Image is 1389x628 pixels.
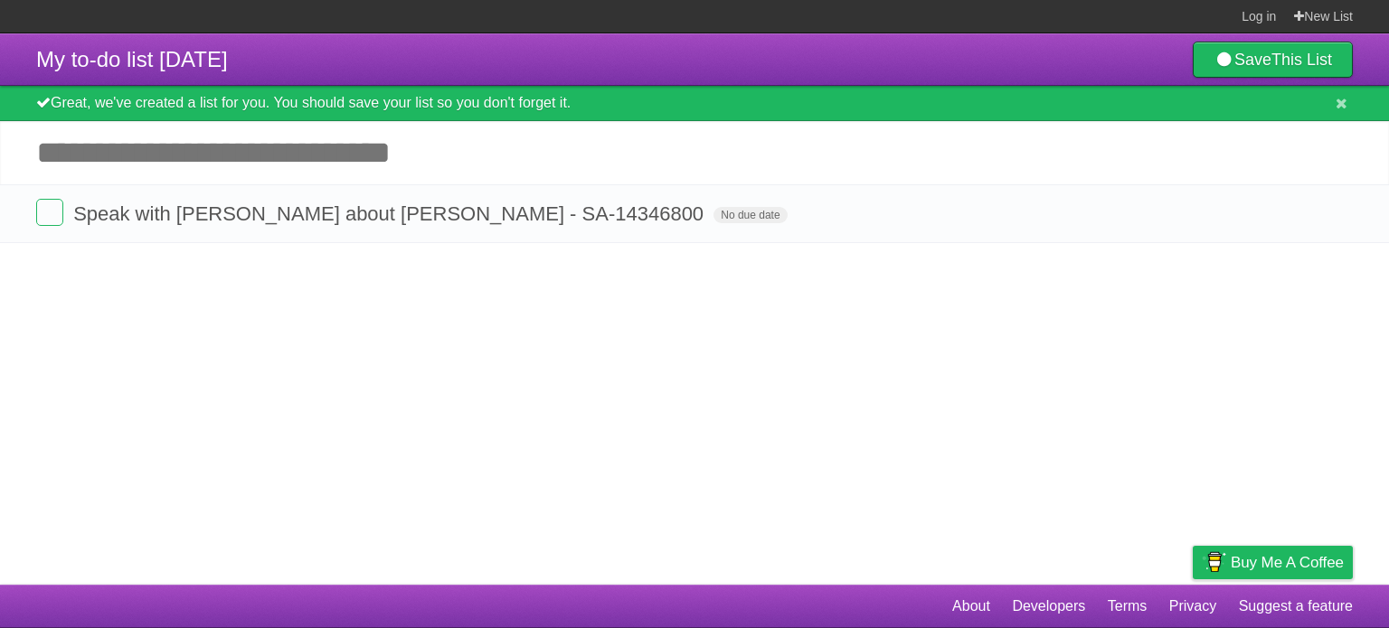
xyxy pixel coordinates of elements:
[1239,589,1353,623] a: Suggest a feature
[952,589,990,623] a: About
[1012,589,1085,623] a: Developers
[36,199,63,226] label: Done
[1193,42,1353,78] a: SaveThis List
[1271,51,1332,69] b: This List
[1169,589,1216,623] a: Privacy
[1202,547,1226,577] img: Buy me a coffee
[713,207,787,223] span: No due date
[1231,547,1344,578] span: Buy me a coffee
[1193,546,1353,579] a: Buy me a coffee
[73,202,708,225] span: Speak with [PERSON_NAME] about [PERSON_NAME] - SA-14346800
[1108,589,1148,623] a: Terms
[36,47,228,71] span: My to-do list [DATE]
